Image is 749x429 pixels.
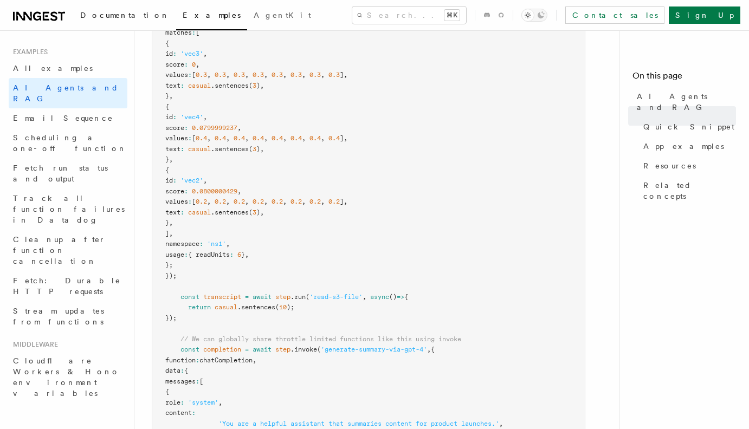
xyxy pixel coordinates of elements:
span: { [165,40,169,47]
span: Track all function failures in Datadog [13,194,125,224]
span: , [427,346,431,353]
span: } [241,251,245,258]
a: App examples [639,136,736,156]
span: content [165,409,192,417]
a: Resources [639,156,736,175]
span: , [283,134,287,142]
span: { [165,103,169,110]
span: , [203,113,207,121]
a: Stream updates from functions [9,301,127,331]
span: 'vec2' [180,177,203,184]
a: Scheduling a one-off function [9,128,127,158]
span: : [184,187,188,195]
span: Quick Snippet [643,121,734,132]
span: : [188,198,192,205]
span: values [165,198,188,205]
span: chatCompletion [199,356,253,364]
a: Sign Up [669,6,740,24]
span: , [499,420,503,427]
span: Scheduling a one-off function [13,133,127,153]
a: Examples [176,3,247,30]
span: const [180,293,199,301]
span: : [196,378,199,385]
span: AI Agents and RAG [637,91,736,113]
span: , [363,293,366,301]
span: , [203,50,207,57]
span: ) [256,209,260,216]
span: { [431,346,435,353]
span: ( [306,293,309,301]
span: 'vec4' [180,113,203,121]
button: Search...⌘K [352,6,466,24]
a: Cleanup after function cancellation [9,230,127,271]
span: 0.3 [196,71,207,79]
span: .invoke [290,346,317,353]
span: namespace [165,240,199,248]
span: [ [192,71,196,79]
span: , [169,219,173,226]
a: Email Sequence [9,108,127,128]
span: 0.4 [272,134,283,142]
span: [ [192,198,196,205]
a: Fetch: Durable HTTP requests [9,271,127,301]
span: casual [188,209,211,216]
span: , [169,230,173,237]
span: Cleanup after function cancellation [13,235,106,265]
span: , [226,71,230,79]
span: values [165,71,188,79]
span: role [165,399,180,406]
span: 0.3 [290,71,302,79]
span: 0.4 [309,134,321,142]
span: ] [340,134,344,142]
span: : [180,209,184,216]
span: casual [188,145,211,153]
span: }); [165,314,177,322]
span: Middleware [9,340,58,349]
span: , [321,134,325,142]
span: 0.2 [215,198,226,205]
span: }); [165,272,177,279]
span: Examples [183,11,241,19]
span: 'generate-summary-via-gpt-4' [321,346,427,353]
span: 6 [237,251,241,258]
span: : [173,177,177,184]
span: : [180,145,184,153]
span: : [180,399,184,406]
button: Toggle dark mode [521,9,547,22]
span: 0.0800000429 [192,187,237,195]
span: : [184,124,188,132]
span: , [245,251,249,258]
span: , [196,61,199,68]
span: data [165,367,180,374]
span: : [188,71,192,79]
span: { [184,367,188,374]
span: ); [287,303,294,311]
span: const [180,346,199,353]
span: await [253,346,272,353]
span: , [260,82,264,89]
span: Stream updates from functions [13,307,104,326]
span: 0.2 [328,198,340,205]
span: text [165,82,180,89]
span: ( [275,303,279,311]
span: , [321,71,325,79]
span: { [165,166,169,174]
span: Fetch run status and output [13,164,108,183]
span: values [165,134,188,142]
a: Quick Snippet [639,117,736,136]
a: Fetch run status and output [9,158,127,188]
span: .sentences [237,303,275,311]
span: casual [188,82,211,89]
span: : [192,409,196,417]
span: , [302,134,306,142]
span: 0.4 [234,134,245,142]
span: Documentation [80,11,170,19]
span: ] [340,71,344,79]
kbd: ⌘K [444,10,460,21]
span: = [245,293,249,301]
span: step [275,346,290,353]
span: step [275,293,290,301]
span: , [344,134,347,142]
span: [ [196,29,199,36]
span: matches [165,29,192,36]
